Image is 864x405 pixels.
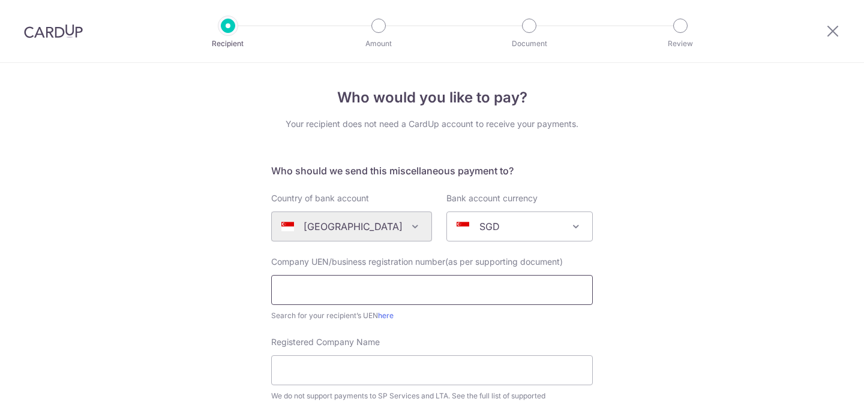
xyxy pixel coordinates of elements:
label: Country of bank account [271,192,369,204]
p: Recipient [184,38,272,50]
p: Amount [334,38,423,50]
h4: Who would you like to pay? [271,87,593,108]
span: Help [28,8,52,19]
div: Your recipient does not need a CardUp account to receive your payments. [271,118,593,130]
span: SGD [447,212,592,241]
p: Review [636,38,725,50]
span: SGD [446,211,593,241]
a: here [378,311,394,320]
h5: Who should we send this miscellaneous payment to? [271,164,593,178]
span: Registered Company Name [271,337,380,347]
span: Company UEN/business registration number(as per supporting document) [271,256,563,267]
img: CardUp [24,24,83,38]
p: SGD [479,219,500,234]
div: Search for your recipient’s UEN [271,310,593,322]
label: Bank account currency [446,192,538,204]
p: Document [485,38,574,50]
